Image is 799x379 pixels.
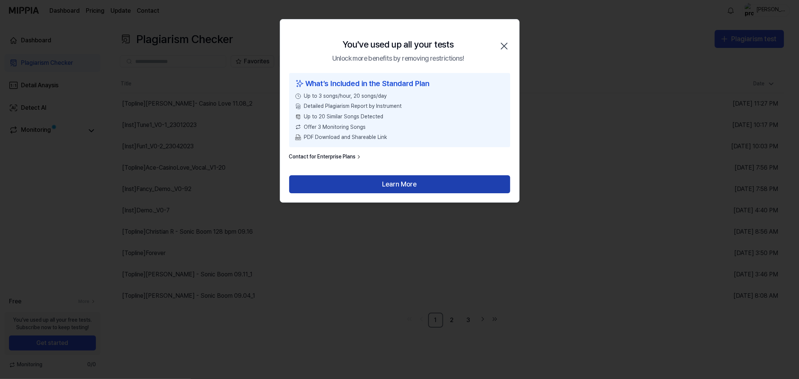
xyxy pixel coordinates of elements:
img: PDF Download [295,134,301,140]
span: Up to 3 songs/hour, 20 songs/day [304,93,387,100]
button: Learn More [289,175,510,193]
div: Unlock more benefits by removing restrictions! [332,53,464,64]
div: What’s Included in the Standard Plan [295,78,504,90]
div: You've used up all your tests [342,37,454,52]
span: Up to 20 Similar Songs Detected [304,113,384,121]
span: PDF Download and Shareable Link [304,134,387,141]
img: sparkles icon [295,78,304,90]
span: Offer 3 Monitoring Songs [304,124,366,131]
span: Detailed Plagiarism Report by Instrument [304,103,402,110]
a: Contact for Enterprise Plans [289,153,362,161]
